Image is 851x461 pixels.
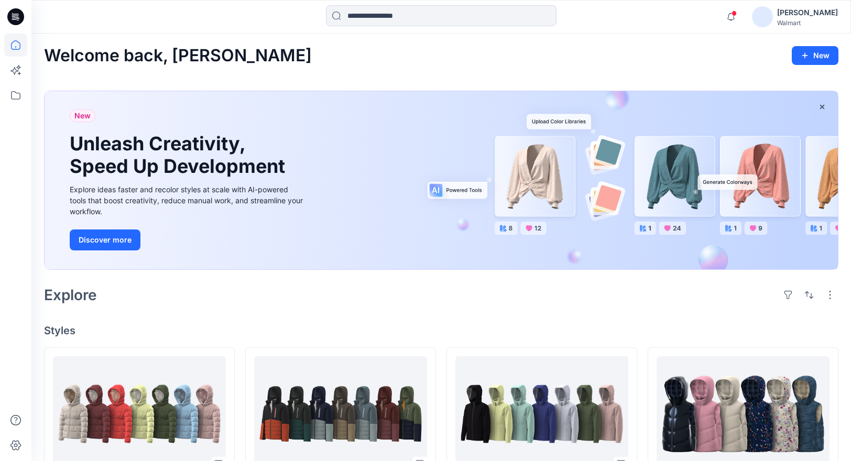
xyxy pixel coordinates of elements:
div: [PERSON_NAME] [777,6,838,19]
div: Walmart [777,19,838,27]
img: avatar [752,6,773,27]
button: Discover more [70,229,140,250]
h2: Explore [44,287,97,303]
div: Explore ideas faster and recolor styles at scale with AI-powered tools that boost creativity, red... [70,184,306,217]
a: Discover more [70,229,306,250]
h2: Welcome back, [PERSON_NAME] [44,46,312,65]
span: New [74,109,91,122]
button: New [792,46,838,65]
h1: Unleash Creativity, Speed Up Development [70,133,290,178]
h4: Styles [44,324,838,337]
